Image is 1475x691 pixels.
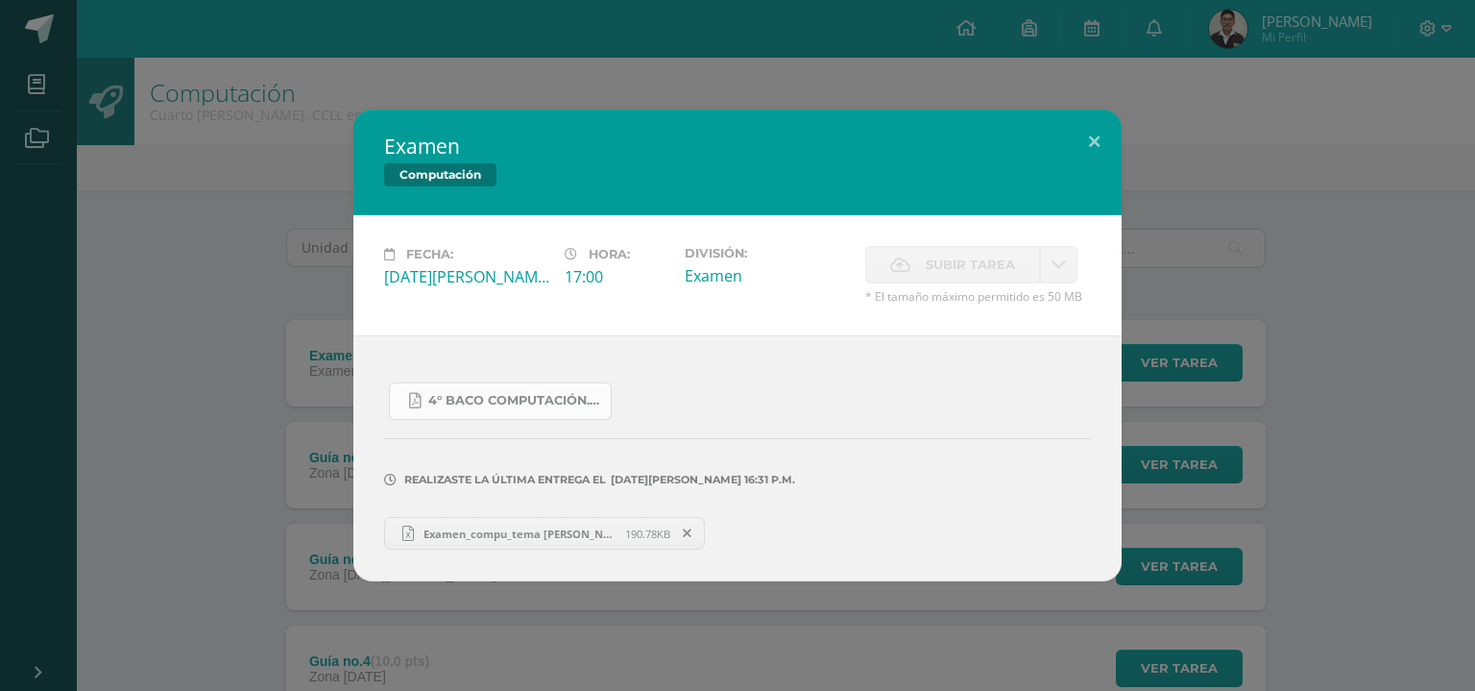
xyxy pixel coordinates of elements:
span: 190.78KB [625,527,670,541]
label: División: [685,246,850,260]
span: * El tamaño máximo permitido es 50 MB [865,288,1091,305]
span: Computación [384,163,496,186]
span: [DATE][PERSON_NAME] 16:31 p.m. [606,480,795,481]
a: La fecha de entrega ha expirado [1040,246,1077,284]
span: Realizaste la última entrega el [404,473,606,486]
span: Fecha: [406,247,453,261]
span: Examen_compu_tema [PERSON_NAME].xlsx [414,527,625,541]
div: 17:00 [565,266,669,287]
div: [DATE][PERSON_NAME] [384,266,549,287]
label: La fecha de entrega ha expirado [865,246,1040,284]
button: Close (Esc) [1067,110,1122,175]
span: 4° Baco Computación.pdf [428,393,601,408]
span: Remover entrega [671,523,704,544]
span: Subir tarea [926,247,1015,283]
div: Examen [685,265,850,286]
span: Hora: [589,247,630,261]
a: 4° Baco Computación.pdf [389,383,612,420]
a: Examen_compu_tema [PERSON_NAME].xlsx 190.78KB [384,517,705,550]
h2: Examen [384,133,1091,160]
